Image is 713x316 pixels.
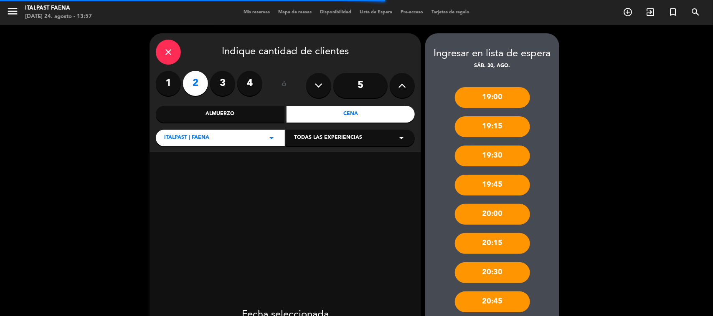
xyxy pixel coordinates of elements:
span: Tarjetas de regalo [427,10,474,15]
span: Todas las experiencias [294,134,362,142]
div: Indique cantidad de clientes [156,40,415,65]
label: 3 [210,71,235,96]
span: Mis reservas [239,10,274,15]
div: ó [271,71,298,100]
div: [DATE] 24. agosto - 13:57 [25,13,92,21]
label: 4 [237,71,262,96]
div: Ingresar en lista de espera [425,46,559,62]
label: 2 [183,71,208,96]
i: arrow_drop_down [396,133,406,143]
span: Lista de Espera [355,10,396,15]
div: 20:15 [455,233,530,254]
div: 19:30 [455,145,530,166]
i: exit_to_app [645,7,655,17]
span: Mapa de mesas [274,10,316,15]
div: Italpast Faena [25,4,92,13]
div: 20:45 [455,291,530,312]
div: Almuerzo [156,106,284,123]
div: 19:45 [455,175,530,196]
i: arrow_drop_down [266,133,277,143]
i: turned_in_not [668,7,678,17]
div: 20:00 [455,204,530,225]
div: Cena [287,106,415,123]
i: close [163,47,173,57]
i: menu [6,5,19,18]
div: 19:15 [455,116,530,137]
label: 1 [156,71,181,96]
span: ITALPAST | FAENA [164,134,209,142]
div: 20:30 [455,262,530,283]
div: 19:00 [455,87,530,108]
span: Pre-acceso [396,10,427,15]
i: add_circle_outline [623,7,633,17]
i: search [690,7,700,17]
button: menu [6,5,19,20]
span: Disponibilidad [316,10,355,15]
div: sáb. 30, ago. [425,62,559,70]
